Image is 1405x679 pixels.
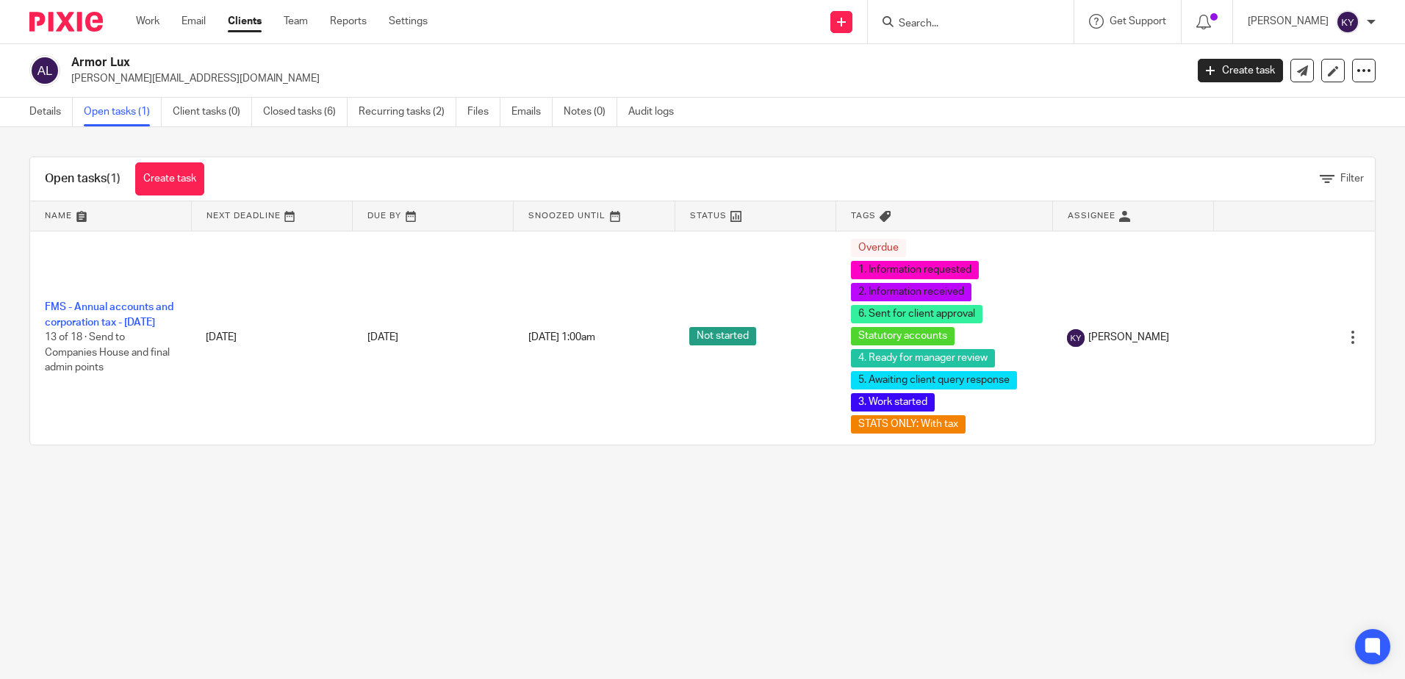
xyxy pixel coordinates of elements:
img: Pixie [29,12,103,32]
span: Snoozed Until [528,212,606,220]
a: Reports [330,14,367,29]
a: Notes (0) [564,98,617,126]
a: FMS - Annual accounts and corporation tax - [DATE] [45,302,173,327]
span: Statutory accounts [851,327,955,345]
span: 13 of 18 · Send to Companies House and final admin points [45,332,170,373]
span: Not started [689,327,756,345]
span: 1. Information requested [851,261,979,279]
span: 6. Sent for client approval [851,305,982,323]
span: [DATE] [367,332,398,342]
span: 4. Ready for manager review [851,349,995,367]
a: Recurring tasks (2) [359,98,456,126]
h2: Armor Lux [71,55,955,71]
a: Client tasks (0) [173,98,252,126]
span: Filter [1340,173,1364,184]
span: [DATE] 1:00am [528,332,595,342]
a: Create task [1198,59,1283,82]
span: (1) [107,173,121,184]
a: Clients [228,14,262,29]
span: Status [690,212,727,220]
h1: Open tasks [45,171,121,187]
a: Emails [511,98,553,126]
a: Create task [135,162,204,195]
a: Open tasks (1) [84,98,162,126]
span: 5. Awaiting client query response [851,371,1017,389]
a: Details [29,98,73,126]
span: Get Support [1110,16,1166,26]
p: [PERSON_NAME] [1248,14,1329,29]
img: svg%3E [29,55,60,86]
p: [PERSON_NAME][EMAIL_ADDRESS][DOMAIN_NAME] [71,71,1176,86]
img: svg%3E [1067,329,1085,347]
a: Files [467,98,500,126]
span: 3. Work started [851,393,935,412]
a: Team [284,14,308,29]
span: [PERSON_NAME] [1088,330,1169,345]
a: Closed tasks (6) [263,98,348,126]
img: svg%3E [1336,10,1359,34]
input: Search [897,18,1030,31]
a: Audit logs [628,98,685,126]
span: 2. Information received [851,283,971,301]
a: Work [136,14,159,29]
a: Settings [389,14,428,29]
span: STATS ONLY: With tax [851,415,966,434]
span: Tags [851,212,876,220]
span: Overdue [851,239,906,257]
td: [DATE] [191,231,352,445]
a: Email [182,14,206,29]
